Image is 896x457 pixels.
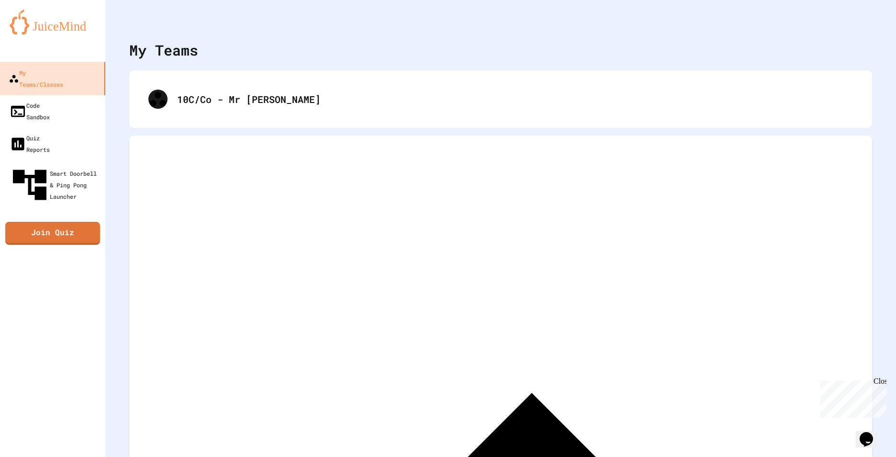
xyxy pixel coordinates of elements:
[817,377,886,418] iframe: chat widget
[139,80,862,118] div: 10C/Co - Mr [PERSON_NAME]
[5,222,100,245] a: Join Quiz
[10,132,50,155] div: Quiz Reports
[856,419,886,447] iframe: chat widget
[129,39,198,61] div: My Teams
[4,4,66,61] div: Chat with us now!Close
[10,165,101,205] div: Smart Doorbell & Ping Pong Launcher
[177,92,853,106] div: 10C/Co - Mr [PERSON_NAME]
[9,67,63,91] div: My Teams/Classes
[10,100,50,123] div: Code Sandbox
[10,10,96,34] img: logo-orange.svg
